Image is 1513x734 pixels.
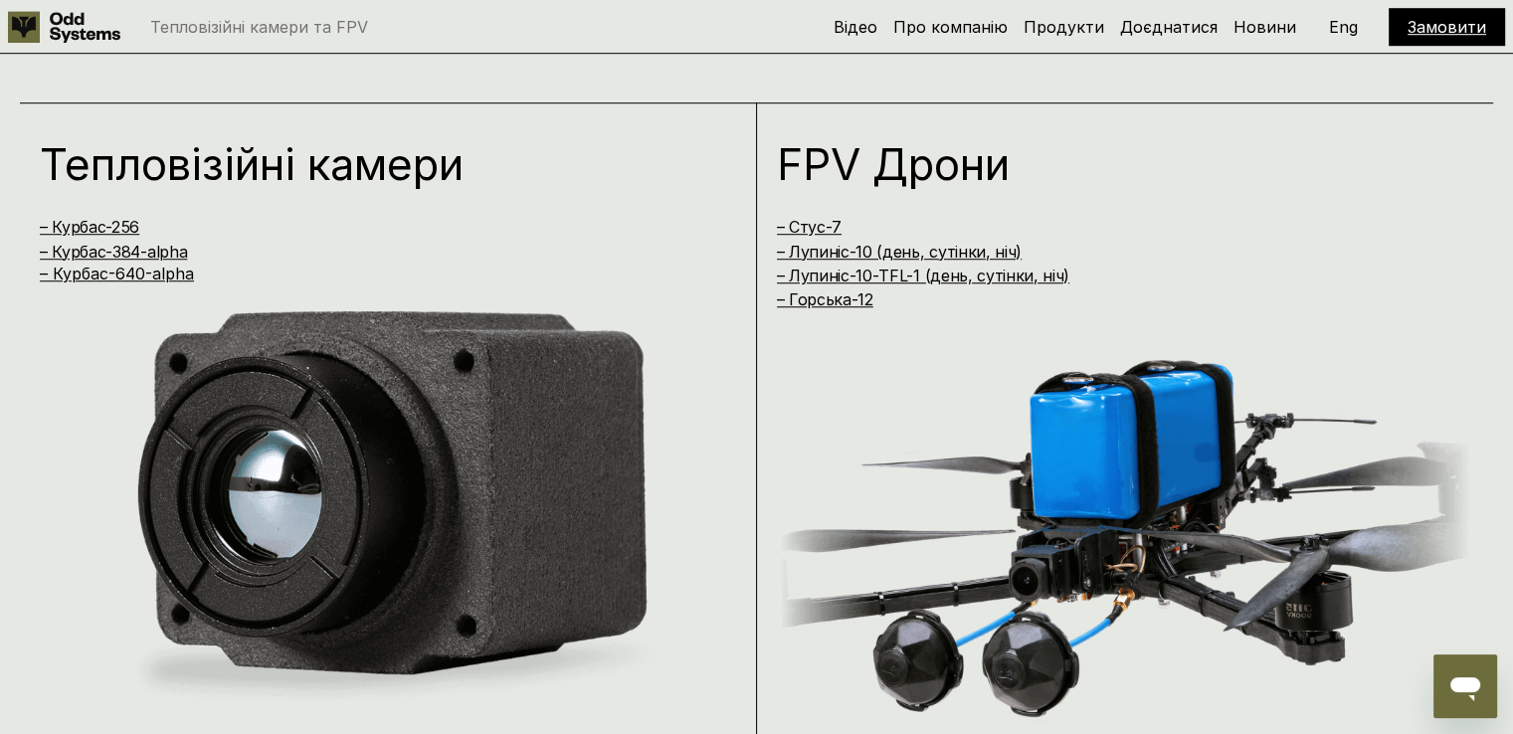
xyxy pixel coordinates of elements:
a: – Курбас-256 [40,217,139,237]
p: Тепловізійні камери та FPV [150,19,368,35]
h1: Тепловізійні камери [40,142,694,186]
a: Про компанію [893,17,1008,37]
a: Доєднатися [1120,17,1218,37]
a: – Горська-12 [777,289,873,309]
a: – Лупиніс-10 (день, сутінки, ніч) [777,242,1022,262]
a: – Курбас-640-alpha [40,264,194,283]
a: – Курбас-384-alpha [40,242,187,262]
a: – Лупиніс-10-TFL-1 (день, сутінки, ніч) [777,266,1070,285]
a: Відео [834,17,877,37]
h1: FPV Дрони [777,142,1431,186]
p: Eng [1329,19,1358,35]
a: Продукти [1024,17,1104,37]
a: Замовити [1408,17,1486,37]
a: Новини [1233,17,1296,37]
iframe: Button to launch messaging window, conversation in progress [1433,654,1497,718]
a: – Стус-7 [777,217,842,237]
